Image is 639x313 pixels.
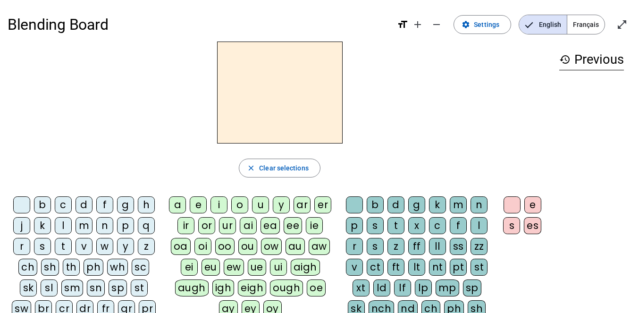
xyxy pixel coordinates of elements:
[346,238,363,255] div: r
[20,279,37,296] div: sk
[261,238,282,255] div: ow
[408,259,425,276] div: lt
[231,196,248,213] div: o
[239,159,320,178] button: Clear selections
[471,217,488,234] div: l
[171,238,191,255] div: oa
[397,19,408,30] mat-icon: format_size
[109,279,127,296] div: sp
[429,259,446,276] div: nt
[248,259,266,276] div: ue
[13,238,30,255] div: r
[198,217,215,234] div: or
[431,19,442,30] mat-icon: remove
[309,238,330,255] div: aw
[454,15,511,34] button: Settings
[306,217,323,234] div: ie
[117,217,134,234] div: p
[96,238,113,255] div: w
[387,259,404,276] div: ft
[471,259,488,276] div: st
[450,196,467,213] div: m
[474,19,499,30] span: Settings
[613,15,631,34] button: Enter full screen
[41,259,59,276] div: sh
[559,49,624,70] h3: Previous
[76,196,92,213] div: d
[219,217,236,234] div: ur
[429,217,446,234] div: c
[373,279,390,296] div: ld
[34,217,51,234] div: k
[247,164,255,172] mat-icon: close
[427,15,446,34] button: Decrease font size
[408,196,425,213] div: g
[408,238,425,255] div: ff
[284,217,302,234] div: ee
[387,238,404,255] div: z
[212,279,235,296] div: igh
[387,196,404,213] div: d
[314,196,331,213] div: er
[18,259,37,276] div: ch
[270,279,303,296] div: ough
[367,238,384,255] div: s
[415,279,432,296] div: lp
[34,238,51,255] div: s
[177,217,194,234] div: ir
[346,259,363,276] div: v
[429,238,446,255] div: ll
[463,279,481,296] div: sp
[273,196,290,213] div: y
[190,196,207,213] div: e
[429,196,446,213] div: k
[87,279,105,296] div: sn
[96,217,113,234] div: n
[8,9,389,40] h1: Blending Board
[559,54,571,65] mat-icon: history
[175,279,209,296] div: augh
[55,217,72,234] div: l
[169,196,186,213] div: a
[387,217,404,234] div: t
[252,196,269,213] div: u
[76,217,92,234] div: m
[346,217,363,234] div: p
[259,162,309,174] span: Clear selections
[61,279,83,296] div: sm
[412,19,423,30] mat-icon: add
[202,259,220,276] div: eu
[471,238,488,255] div: zz
[307,279,326,296] div: oe
[238,279,266,296] div: eigh
[462,20,470,29] mat-icon: settings
[367,196,384,213] div: b
[367,217,384,234] div: s
[616,19,628,30] mat-icon: open_in_full
[194,238,211,255] div: oi
[503,217,520,234] div: s
[519,15,567,34] span: English
[408,217,425,234] div: x
[34,196,51,213] div: b
[286,238,305,255] div: au
[138,238,155,255] div: z
[261,217,280,234] div: ea
[353,279,370,296] div: xt
[181,259,198,276] div: ei
[270,259,287,276] div: ui
[117,196,134,213] div: g
[450,238,467,255] div: ss
[408,15,427,34] button: Increase font size
[238,238,257,255] div: ou
[224,259,244,276] div: ew
[117,238,134,255] div: y
[63,259,80,276] div: th
[471,196,488,213] div: n
[55,238,72,255] div: t
[394,279,411,296] div: lf
[294,196,311,213] div: ar
[76,238,92,255] div: v
[524,217,541,234] div: es
[138,196,155,213] div: h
